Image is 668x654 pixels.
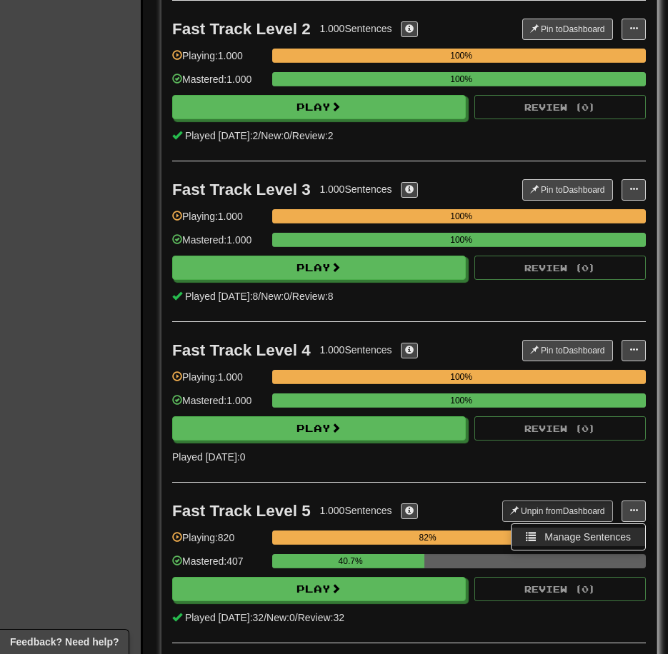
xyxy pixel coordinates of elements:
[474,95,646,119] button: Review (0)
[185,612,264,623] span: Played [DATE]: 32
[292,130,334,141] span: Review: 2
[289,291,292,302] span: /
[266,612,295,623] span: New: 0
[298,612,344,623] span: Review: 32
[276,233,646,247] div: 100%
[276,530,579,545] div: 82%
[276,209,646,223] div: 100%
[261,291,289,302] span: New: 0
[512,528,645,546] a: Manage Sentences
[261,130,289,141] span: New: 0
[172,72,265,96] div: Mastered: 1.000
[264,612,266,623] span: /
[474,416,646,441] button: Review (0)
[258,130,261,141] span: /
[172,393,265,417] div: Mastered: 1.000
[172,554,265,578] div: Mastered: 407
[319,21,392,36] div: 1.000 Sentences
[258,291,261,302] span: /
[172,95,466,119] button: Play
[172,502,311,520] div: Fast Track Level 5
[172,20,311,38] div: Fast Track Level 2
[502,500,613,522] button: Unpin fromDashboard
[172,370,265,393] div: Playing: 1.000
[276,72,646,86] div: 100%
[276,554,424,568] div: 40.7%
[10,635,119,649] span: Open feedback widget
[276,49,646,63] div: 100%
[172,181,311,198] div: Fast Track Level 3
[474,256,646,280] button: Review (0)
[172,416,466,441] button: Play
[172,451,245,463] span: Played [DATE]: 0
[522,340,613,361] button: Pin toDashboard
[295,612,298,623] span: /
[172,233,265,256] div: Mastered: 1.000
[522,19,613,40] button: Pin toDashboard
[474,577,646,601] button: Review (0)
[289,130,292,141] span: /
[185,291,258,302] span: Played [DATE]: 8
[544,531,631,543] span: Manage Sentences
[319,503,392,518] div: 1.000 Sentences
[172,530,265,554] div: Playing: 820
[185,130,258,141] span: Played [DATE]: 2
[172,209,265,233] div: Playing: 1.000
[172,256,466,280] button: Play
[319,343,392,357] div: 1.000 Sentences
[172,577,466,601] button: Play
[172,341,311,359] div: Fast Track Level 4
[319,182,392,196] div: 1.000 Sentences
[276,370,646,384] div: 100%
[276,393,646,408] div: 100%
[522,179,613,201] button: Pin toDashboard
[292,291,334,302] span: Review: 8
[172,49,265,72] div: Playing: 1.000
